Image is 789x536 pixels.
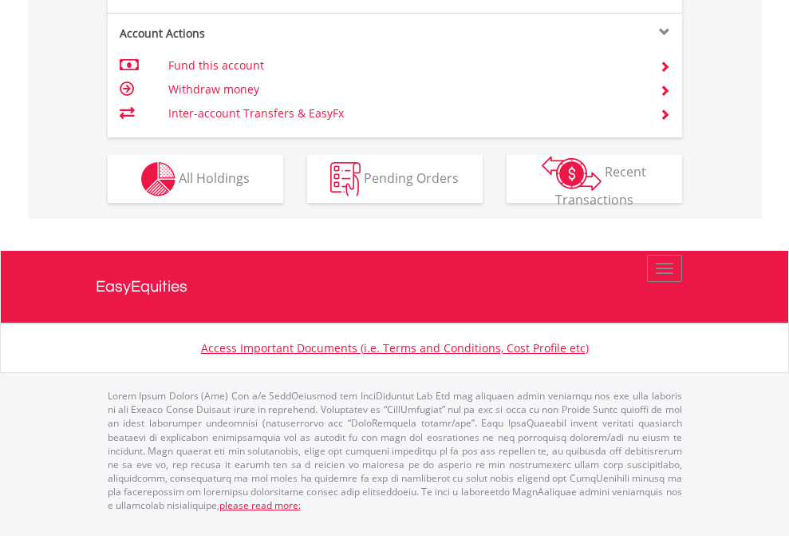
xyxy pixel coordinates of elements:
[330,162,361,197] img: pending_instructions-wht.png
[201,340,589,355] a: Access Important Documents (i.e. Terms and Conditions, Cost Profile etc)
[108,26,395,42] div: Account Actions
[108,389,682,512] p: Lorem Ipsum Dolors (Ame) Con a/e SeddOeiusmod tem InciDiduntut Lab Etd mag aliquaen admin veniamq...
[168,54,640,77] td: Fund this account
[141,162,176,197] img: holdings-wht.png
[168,77,640,101] td: Withdraw money
[168,101,640,125] td: Inter-account Transfers & EasyFx
[364,169,459,186] span: Pending Orders
[507,155,682,203] button: Recent Transactions
[219,498,301,512] a: please read more:
[96,251,694,323] a: EasyEquities
[108,155,283,203] button: All Holdings
[179,169,250,186] span: All Holdings
[542,156,602,191] img: transactions-zar-wht.png
[307,155,483,203] button: Pending Orders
